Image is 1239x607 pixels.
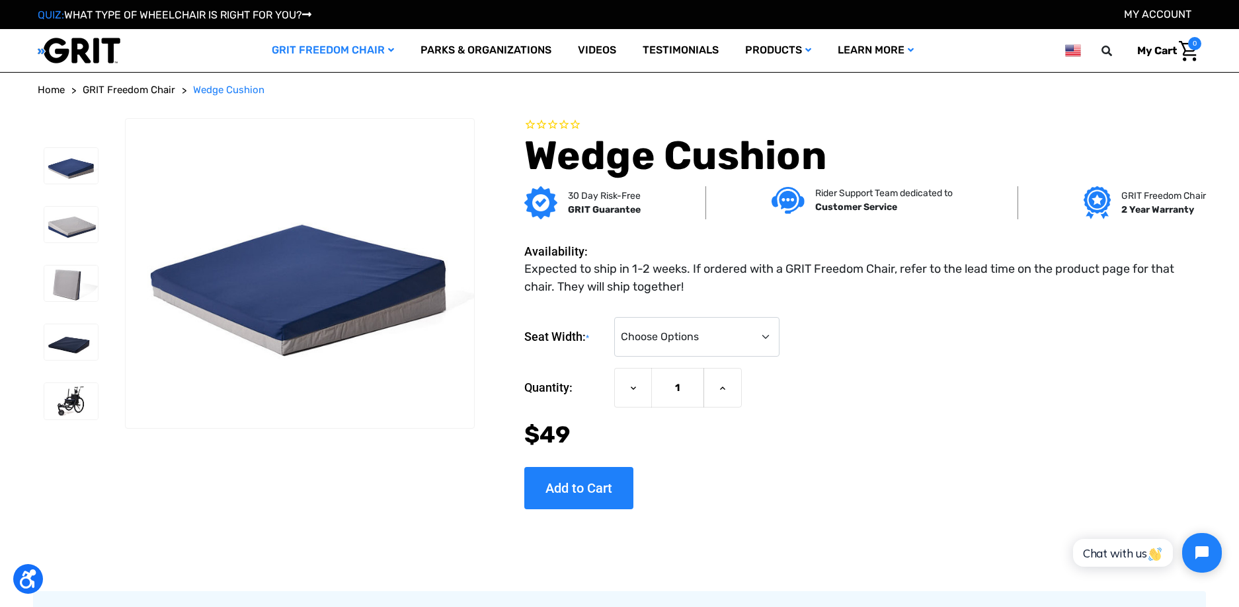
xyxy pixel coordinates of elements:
a: GRIT Freedom Chair [83,83,175,98]
p: 30 Day Risk-Free [568,189,641,203]
dt: Availability: [524,242,608,260]
a: Videos [565,29,629,72]
img: GRIT Wedge Cushion: foam wheelchair cushion for positioning and comfort shown in 18/"20 width wit... [44,207,98,242]
a: Learn More [824,29,927,72]
img: GRIT Wedge Cushion: foam wheelchair cushion for positioning and comfort shown in 18/"20 width wit... [44,148,98,184]
span: Wedge Cushion [193,84,264,96]
strong: Customer Service [815,201,897,213]
span: QUIZ: [38,9,64,21]
img: GRIT Guarantee [524,186,557,219]
iframe: Tidio Chat [1059,522,1233,584]
a: QUIZ:WHAT TYPE OF WHEELCHAIR IS RIGHT FOR YOU? [38,9,311,21]
strong: 2 Year Warranty [1121,204,1194,215]
img: GRIT Wedge Cushion: foam wheelchair cushion for positioning and comfort shown in 16” width for cl... [44,324,98,360]
img: GRIT Wedge Cushion: foam wheelchair cushion for positioning and comfort pictured on seat of all-t... [44,383,98,419]
span: 0 [1188,37,1201,50]
a: Wedge Cushion [193,83,264,98]
span: $49 [524,421,570,448]
a: Cart with 0 items [1127,37,1201,65]
dd: Expected to ship in 1-2 weeks. If ordered with a GRIT Freedom Chair, refer to the lead time on th... [524,260,1195,296]
p: GRIT Freedom Chair [1121,189,1206,203]
a: Testimonials [629,29,732,72]
img: GRIT All-Terrain Wheelchair and Mobility Equipment [38,37,120,64]
nav: Breadcrumb [38,83,1201,98]
img: us.png [1065,42,1081,59]
img: GRIT Wedge Cushion: foam wheelchair cushion pictured standing on end with wedge at bottom and nar... [44,266,98,301]
input: Search [1107,37,1127,65]
p: Rider Support Team dedicated to [815,186,953,200]
a: Account [1124,8,1191,20]
label: Seat Width: [524,317,608,357]
span: GRIT Freedom Chair [83,84,175,96]
img: Grit freedom [1084,186,1111,219]
span: Rated 0.0 out of 5 stars 0 reviews [524,118,1201,133]
img: Cart [1179,41,1198,61]
a: GRIT Freedom Chair [259,29,407,72]
h1: Wedge Cushion [524,132,1201,180]
span: Home [38,84,65,96]
img: Customer service [772,187,805,214]
input: Add to Cart [524,467,633,509]
label: Quantity: [524,368,608,408]
span: My Cart [1137,44,1177,57]
a: Products [732,29,824,72]
a: Parks & Organizations [407,29,565,72]
strong: GRIT Guarantee [568,204,641,215]
img: GRIT Wedge Cushion: foam wheelchair cushion for positioning and comfort shown in 18/"20 width wit... [126,157,473,389]
a: Home [38,83,65,98]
